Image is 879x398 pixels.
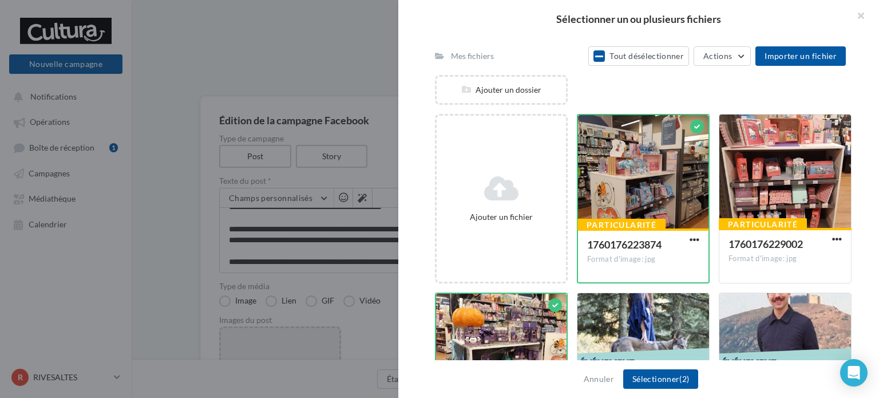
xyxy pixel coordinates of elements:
[588,46,689,66] button: Tout désélectionner
[437,84,566,96] div: Ajouter un dossier
[579,372,619,386] button: Annuler
[840,359,868,387] div: Open Intercom Messenger
[587,238,662,251] span: 1760176223874
[577,219,666,231] div: Particularité
[623,369,698,389] button: Sélectionner(2)
[719,218,807,231] div: Particularité
[587,254,699,265] div: Format d'image: jpg
[703,51,732,61] span: Actions
[728,238,803,250] span: 1760176229002
[441,211,561,223] div: Ajouter un fichier
[755,46,846,66] button: Importer un fichier
[765,51,837,61] span: Importer un fichier
[694,46,751,66] button: Actions
[417,14,861,24] h2: Sélectionner un ou plusieurs fichiers
[679,374,689,384] span: (2)
[451,50,494,62] div: Mes fichiers
[728,254,842,264] div: Format d'image: jpg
